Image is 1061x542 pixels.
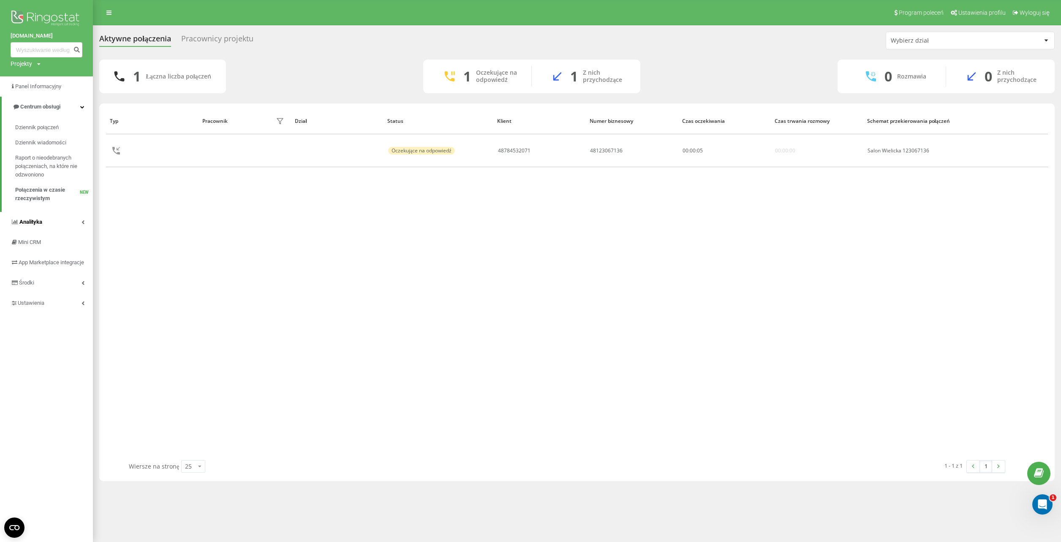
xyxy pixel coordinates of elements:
a: 1 [979,461,992,472]
div: Czas trwania rozmowy [775,118,859,124]
div: Oczekujące na odpowiedź [388,147,455,154]
div: 1 - 1 z 1 [944,461,963,470]
div: 1 [570,68,578,84]
span: Dziennik połączeń [15,123,59,132]
div: : : [683,148,703,154]
span: App Marketplace integracje [19,259,84,266]
div: Wybierz dział [891,37,992,44]
div: Salon Wielicka 123067136 [868,148,951,154]
span: Centrum obsługi [20,103,60,110]
span: Połączenia w czasie rzeczywistym [15,186,80,203]
input: Wyszukiwanie według numeru [11,42,82,57]
span: Raport o nieodebranych połączeniach, na które nie odzwoniono [15,154,89,179]
div: Oczekujące na odpowiedź [476,69,519,84]
img: Ringostat logo [11,8,82,30]
div: 1 [133,68,141,84]
span: Panel Informacyjny [15,83,61,89]
button: Open CMP widget [4,518,24,538]
span: 1 [1050,494,1056,501]
div: 0 [884,68,892,84]
span: 00 [690,147,696,154]
a: [DOMAIN_NAME] [11,32,82,40]
div: 00:00:00 [775,148,795,154]
span: Ustawienia [18,300,44,306]
span: 00 [683,147,688,154]
span: Program poleceń [899,9,944,16]
div: Status [387,118,489,124]
div: Pracownik [202,118,228,124]
span: Dziennik wiadomości [15,138,66,147]
span: Wiersze na stronę [129,462,179,470]
span: 05 [697,147,703,154]
div: Rozmawia [897,73,926,80]
span: Mini CRM [18,239,41,245]
iframe: Intercom live chat [1032,494,1053,515]
a: Raport o nieodebranych połączeniach, na które nie odzwoniono [15,150,93,182]
div: 0 [985,68,992,84]
div: Z nich przychodzące [583,69,628,84]
div: 48123067136 [590,148,623,154]
span: Wyloguj się [1020,9,1050,16]
span: Środki [19,279,34,286]
div: Z nich przychodzące [997,69,1042,84]
div: Łączna liczba połączeń [146,73,211,80]
div: Aktywne połączenia [99,34,171,47]
a: Dziennik wiadomości [15,135,93,150]
div: Projekty [11,60,32,68]
div: Schemat przekierowania połączeń [867,118,952,124]
div: 48784532071 [498,148,530,154]
a: Centrum obsługi [2,97,93,117]
span: Ustawienia profilu [958,9,1006,16]
div: Numer biznesowy [590,118,674,124]
div: Klient [497,118,582,124]
div: Dział [295,118,379,124]
div: Czas oczekiwania [682,118,767,124]
a: Dziennik połączeń [15,120,93,135]
span: Analityka [19,219,42,225]
div: Pracownicy projektu [181,34,253,47]
div: 25 [185,462,192,471]
div: 1 [463,68,471,84]
div: Typ [110,118,194,124]
a: Połączenia w czasie rzeczywistymNEW [15,182,93,206]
